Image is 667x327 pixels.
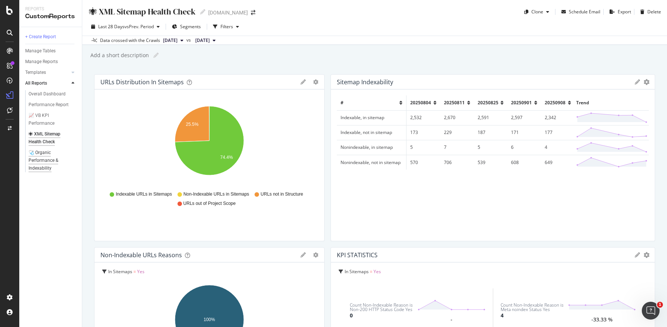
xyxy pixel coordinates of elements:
[474,155,508,170] td: 539
[25,33,77,41] a: + Create Report
[644,252,650,258] div: gear
[444,99,465,106] span: 20250811
[507,140,541,155] td: 6
[337,251,378,259] div: KPI STATISTICS
[29,130,77,146] a: 🕷 XML Sitemap Health Check
[541,140,575,155] td: 4
[406,110,440,125] td: 2,532
[406,140,440,155] td: 5
[474,110,508,125] td: 2,591
[133,268,136,275] span: =
[507,155,541,170] td: 608
[29,112,70,127] div: 📈 VB KPI Performance
[541,155,575,170] td: 649
[160,36,186,45] button: [DATE]
[25,69,46,76] div: Templates
[569,9,600,15] div: Schedule Email
[186,37,192,43] span: vs
[183,191,249,197] span: Non-Indexable URLs in Sitemaps
[440,110,474,125] td: 2,670
[558,6,600,18] button: Schedule Email
[440,140,474,155] td: 7
[153,53,159,58] i: Edit report name
[251,10,255,15] div: arrow-right-arrow-left
[337,125,406,140] td: Indexable, not in sitemap
[29,149,73,172] div: 🩺 Organic Performance & Indexability
[637,6,661,18] button: Delete
[180,23,201,30] span: Segments
[220,155,233,160] text: 74.4%
[313,79,318,85] div: gear
[100,78,184,86] div: URLs Distribution in Sitemaps
[337,110,406,125] td: Indexable, in sitemap
[98,23,125,30] span: Last 28 Days
[25,47,56,55] div: Manage Tables
[210,21,242,33] button: Filters
[350,312,353,319] div: 0
[541,125,575,140] td: 177
[125,23,154,30] span: vs Prev. Period
[406,125,440,140] td: 173
[108,268,132,275] span: In Sitemaps
[374,268,381,275] span: Yes
[88,21,163,33] button: Last 28 DaysvsPrev. Period
[25,58,77,66] a: Manage Reports
[25,69,69,76] a: Templates
[341,99,344,106] span: #
[451,317,452,322] div: -
[29,149,77,172] a: 🩺 Organic Performance & Indexability
[345,268,369,275] span: In Sitemaps
[100,251,182,259] div: Non-Indexable URLs Reasons
[186,122,199,127] text: 25.5%
[25,79,69,87] a: All Reports
[313,252,318,258] div: gear
[29,101,77,109] a: Performance Report
[25,6,76,12] div: Reports
[192,36,219,45] button: [DATE]
[521,6,552,18] button: Clone
[29,90,66,98] div: Overall Dashboard
[163,37,177,44] span: 2025 Sep. 8th
[657,302,663,308] span: 1
[607,6,631,18] button: Export
[137,268,145,275] span: Yes
[25,33,56,41] div: + Create Report
[644,79,650,85] div: gear
[440,125,474,140] td: 229
[531,9,543,15] div: Clone
[331,74,656,241] div: Sitemap Indexabilitygeargear#2025080420250811202508252025090120250908TrendIndexable, in sitemap2,...
[100,37,160,44] div: Data crossed with the Crawls
[100,102,318,188] svg: A chart.
[410,99,431,106] span: 20250804
[94,74,325,241] div: URLs Distribution in SitemapsgeargearA chart.Indexable URLs in SitemapsNon-Indexable URLs in Site...
[370,268,372,275] span: =
[25,12,76,21] div: CustomReports
[25,58,58,66] div: Manage Reports
[208,9,248,16] div: [DOMAIN_NAME]
[591,317,613,322] div: -33.33 %
[261,191,303,197] span: URLs not in Structure
[647,9,661,15] div: Delete
[474,140,508,155] td: 5
[541,110,575,125] td: 2,342
[200,9,205,14] i: Edit report name
[337,140,406,155] td: Nonindexable, in sitemap
[501,312,504,319] div: 4
[25,47,77,55] a: Manage Tables
[507,125,541,140] td: 171
[183,200,236,207] span: URLs out of Project Scope
[478,99,498,106] span: 20250825
[507,110,541,125] td: 2,597
[642,302,660,320] iframe: Intercom live chat
[25,79,47,87] div: All Reports
[501,303,568,312] div: Count Non-Indexable Reason is Meta noindex Status Yes
[337,155,406,170] td: Nonindexable, not in sitemap
[29,90,77,98] a: Overall Dashboard
[337,78,393,86] div: Sitemap Indexability
[29,101,69,109] div: Performance Report
[88,6,196,17] div: 🕷 XML Sitemap Health Check
[116,191,172,197] span: Indexable URLs in Sitemaps
[618,9,631,15] div: Export
[204,317,215,322] text: 100%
